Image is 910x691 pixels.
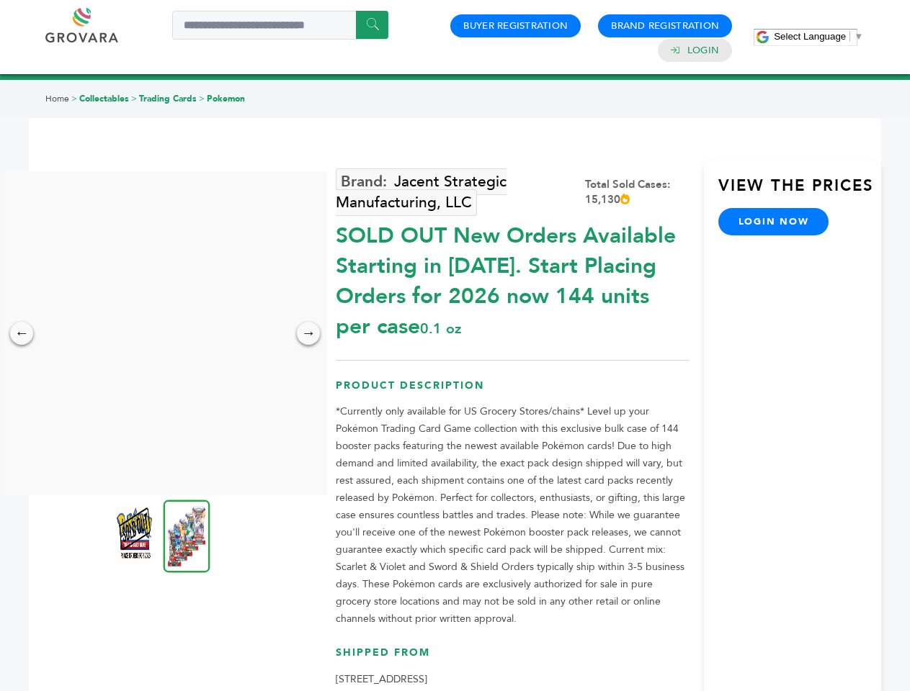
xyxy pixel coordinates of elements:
span: ▼ [854,31,863,42]
span: > [199,93,205,104]
a: Jacent Strategic Manufacturing, LLC [336,168,507,216]
span: > [71,93,77,104]
div: → [297,322,320,345]
h3: Product Description [336,379,690,404]
a: Login [687,44,719,57]
a: Home [45,93,69,104]
img: *SOLD OUT* New Orders Available Starting in 2026. Start Placing Orders for 2026 now! 144 units pe... [117,506,153,564]
div: SOLD OUT New Orders Available Starting in [DATE]. Start Placing Orders for 2026 now 144 units per... [336,214,690,342]
span: 0.1 oz [420,319,461,338]
input: Search a product or brand... [172,11,388,40]
a: Buyer Registration [463,19,568,32]
p: *Currently only available for US Grocery Stores/chains* Level up your Pokémon Trading Card Game c... [336,403,690,628]
a: login now [718,208,829,235]
div: Total Sold Cases: 15,130 [585,177,690,207]
span: > [131,93,137,104]
span: Select Language [774,31,846,42]
a: Pokemon [207,93,245,104]
a: Brand Registration [611,19,719,32]
span: ​ [849,31,850,42]
a: Trading Cards [139,93,197,104]
a: Select Language​ [774,31,863,42]
h3: View the Prices [718,175,881,208]
div: ← [10,322,33,345]
img: *SOLD OUT* New Orders Available Starting in 2026. Start Placing Orders for 2026 now! 144 units pe... [164,500,210,572]
h3: Shipped From [336,646,690,671]
a: Collectables [79,93,129,104]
